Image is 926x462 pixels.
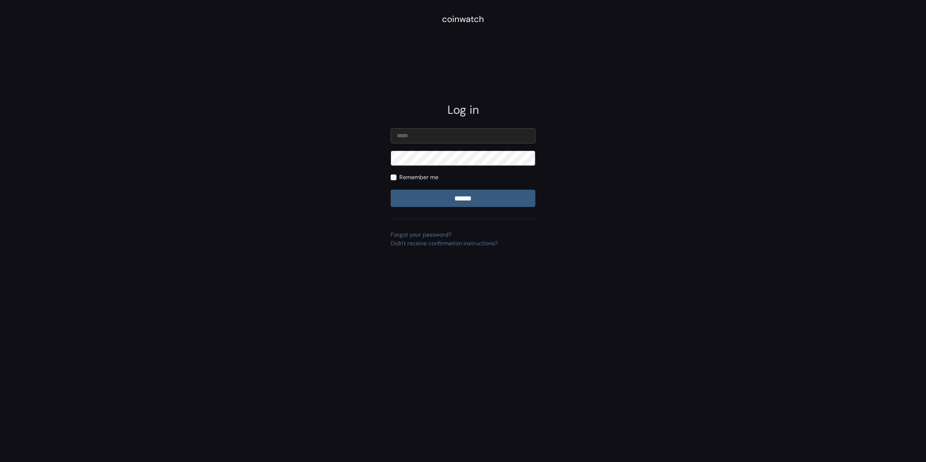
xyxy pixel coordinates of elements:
[399,173,438,182] label: Remember me
[391,231,451,238] a: Forgot your password?
[391,103,535,117] h2: Log in
[442,13,484,26] div: coinwatch
[391,239,498,247] a: Didn't receive confirmation instructions?
[442,16,484,24] a: coinwatch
